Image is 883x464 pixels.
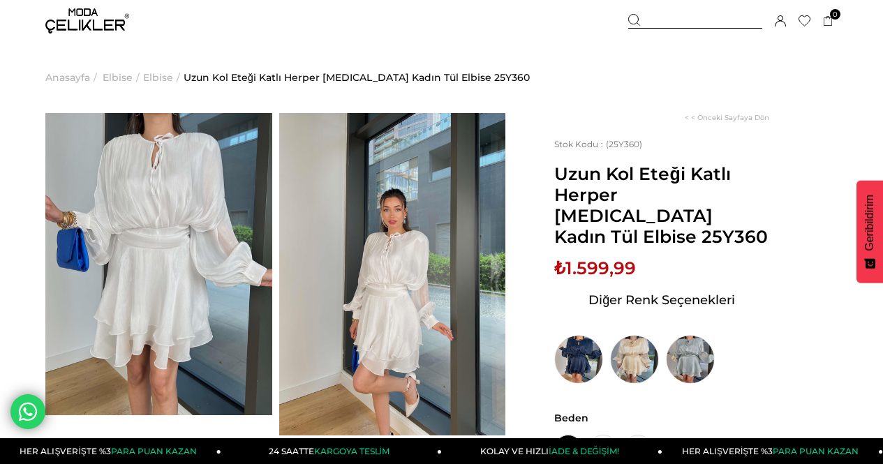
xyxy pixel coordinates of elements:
[45,42,101,113] li: >
[103,42,143,113] li: >
[554,257,636,278] span: ₺1.599,99
[662,438,883,464] a: HER ALIŞVERİŞTE %3PARA PUAN KAZAN
[111,446,197,456] span: PARA PUAN KAZAN
[314,446,389,456] span: KARGOYA TESLİM
[554,435,582,463] span: S
[45,113,272,415] img: Herper elbise 25Y360
[773,446,859,456] span: PARA PUAN KAZAN
[685,113,769,122] a: < < Önceki Sayfaya Dön
[823,16,833,27] a: 0
[624,435,652,463] span: L
[549,446,618,456] span: İADE & DEĞİŞİM!
[45,42,90,113] a: Anasayfa
[45,8,129,33] img: logo
[588,289,735,311] span: Diğer Renk Seçenekleri
[863,195,876,251] span: Geribildirim
[442,438,662,464] a: KOLAY VE HIZLIİADE & DEĞİŞİM!
[554,163,769,247] span: Uzun Kol Eteği Katlı Herper [MEDICAL_DATA] Kadın Tül Elbise 25Y360
[221,438,442,464] a: 24 SAATTEKARGOYA TESLİM
[143,42,184,113] li: >
[184,42,530,113] a: Uzun Kol Eteği Katlı Herper [MEDICAL_DATA] Kadın Tül Elbise 25Y360
[610,335,659,384] img: Uzun Kol Eteği Katlı Herper Bej Kadın Tül Elbise 25Y360
[856,181,883,283] button: Geribildirim - Show survey
[103,42,133,113] a: Elbise
[666,335,715,384] img: Uzun Kol Eteği Katlı Herper Mint Kadın Tül Elbise 25Y360
[830,9,840,20] span: 0
[554,139,606,149] span: Stok Kodu
[279,113,506,435] img: Herper elbise 25Y360
[589,435,617,463] span: M
[554,412,769,424] span: Beden
[143,42,173,113] a: Elbise
[1,438,221,464] a: HER ALIŞVERİŞTE %3PARA PUAN KAZAN
[554,139,642,149] span: (25Y360)
[554,335,603,384] img: Uzun Kol Eteği Katlı Herper Lacivert Kadın Tül Elbise 25Y360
